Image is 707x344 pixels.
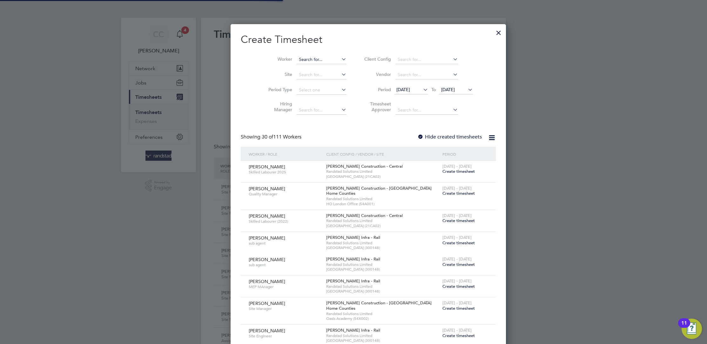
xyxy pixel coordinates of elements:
span: Skilled Labourer (2022) [249,219,321,224]
span: Randstad Solutions Limited [326,196,439,201]
span: sub agent [249,262,321,267]
input: Search for... [297,106,347,115]
span: [PERSON_NAME] [249,235,285,241]
span: Skilled Labourer 2025 [249,170,321,175]
span: [PERSON_NAME] [249,328,285,334]
label: Site [264,71,292,77]
span: sub agent [249,241,321,246]
span: [PERSON_NAME] Construction - [GEOGRAPHIC_DATA] Home Counties [326,300,432,311]
span: [DATE] - [DATE] [442,185,472,191]
span: [DATE] - [DATE] [442,278,472,284]
div: Period [441,147,489,161]
span: [DATE] - [DATE] [442,327,472,333]
span: [GEOGRAPHIC_DATA] (21CA02) [326,174,439,179]
label: Client Config [362,56,391,62]
label: Timesheet Approver [362,101,391,112]
label: Period [362,87,391,92]
span: [PERSON_NAME] Infra - Rail [326,278,380,284]
input: Search for... [395,106,458,115]
input: Search for... [395,55,458,64]
span: Randstad Solutions Limited [326,262,439,267]
span: [GEOGRAPHIC_DATA] (300148) [326,245,439,250]
span: [PERSON_NAME] Construction - Central [326,213,403,218]
span: Create timesheet [442,191,475,196]
div: Client Config / Vendor / Site [325,147,441,161]
span: Randstad Solutions Limited [326,333,439,338]
span: MEP MAnager [249,284,321,289]
span: Create timesheet [442,240,475,246]
span: [PERSON_NAME] [249,257,285,262]
span: [GEOGRAPHIC_DATA] (300148) [326,338,439,343]
label: Period Type [264,87,292,92]
label: Hide created timesheets [417,134,482,140]
span: [GEOGRAPHIC_DATA] (21CA02) [326,223,439,228]
span: [DATE] - [DATE] [442,235,472,240]
span: [PERSON_NAME] [249,279,285,284]
div: Worker / Role [247,147,325,161]
span: Create timesheet [442,306,475,311]
span: Oasis Academy (54X002) [326,316,439,321]
span: [PERSON_NAME] Construction - [GEOGRAPHIC_DATA] Home Counties [326,185,432,196]
span: Quality Manager [249,192,321,197]
span: HO London Office (54A001) [326,201,439,206]
span: [PERSON_NAME] Construction - Central [326,164,403,169]
span: [DATE] - [DATE] [442,256,472,262]
span: To [429,85,438,94]
span: 30 of [262,134,273,140]
span: [PERSON_NAME] [249,186,285,192]
span: Randstad Solutions Limited [326,240,439,246]
span: [PERSON_NAME] Infra - Rail [326,327,380,333]
span: Create timesheet [442,284,475,289]
span: [PERSON_NAME] Infra - Rail [326,256,380,262]
label: Hiring Manager [264,101,292,112]
button: Open Resource Center, 11 new notifications [682,319,702,339]
span: Create timesheet [442,333,475,338]
span: Randstad Solutions Limited [326,169,439,174]
span: [DATE] - [DATE] [442,300,472,306]
input: Search for... [297,71,347,79]
span: [DATE] [441,87,455,92]
span: 111 Workers [262,134,301,140]
span: Randstad Solutions Limited [326,284,439,289]
input: Search for... [297,55,347,64]
span: [PERSON_NAME] [249,300,285,306]
span: [DATE] - [DATE] [442,213,472,218]
label: Vendor [362,71,391,77]
span: [PERSON_NAME] [249,213,285,219]
input: Select one [297,86,347,95]
h2: Create Timesheet [241,33,496,46]
span: Create timesheet [442,169,475,174]
span: Randstad Solutions Limited [326,311,439,316]
span: Site Engineer [249,334,321,339]
div: 11 [681,323,687,331]
span: [PERSON_NAME] Infra - Rail [326,235,380,240]
span: Site Manager [249,306,321,311]
span: [GEOGRAPHIC_DATA] (300148) [326,289,439,294]
div: Showing [241,134,303,140]
label: Worker [264,56,292,62]
span: Create timesheet [442,218,475,223]
input: Search for... [395,71,458,79]
span: [GEOGRAPHIC_DATA] (300148) [326,267,439,272]
span: [PERSON_NAME] [249,164,285,170]
span: [DATE] - [DATE] [442,164,472,169]
span: Create timesheet [442,262,475,267]
span: [DATE] [396,87,410,92]
span: Randstad Solutions Limited [326,218,439,223]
